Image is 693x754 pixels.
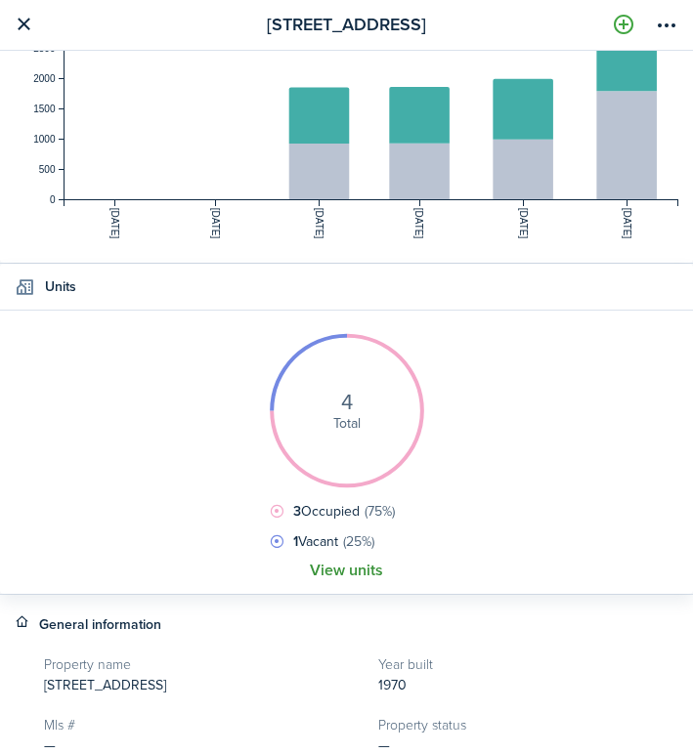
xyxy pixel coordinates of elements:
[45,276,76,297] h4: Units
[293,501,301,522] b: 3
[607,9,640,42] a: Add unit
[314,207,325,238] tspan: [DATE]
[413,207,424,238] tspan: [DATE]
[365,501,395,522] span: (75%)
[33,103,56,113] tspan: 1500
[622,207,632,238] tspan: [DATE]
[50,193,56,204] tspan: 0
[650,9,683,42] button: Open menu
[518,207,529,238] tspan: [DATE]
[33,72,56,83] tspan: 2000
[378,715,693,735] h5: Property status
[288,501,395,522] span: Occupied
[44,715,359,735] h5: Mls #
[378,654,693,675] h5: Year built
[39,163,56,174] tspan: 500
[310,562,383,579] a: View units
[293,531,298,552] b: 1
[44,675,166,695] span: [STREET_ADDRESS]
[378,675,407,695] span: 1970
[267,12,426,38] h2: [STREET_ADDRESS]
[33,133,56,144] tspan: 1000
[341,392,353,413] i: 4
[333,413,361,434] span: Total
[288,531,374,552] span: Vacant
[343,531,374,552] span: (25%)
[7,9,40,42] a: Back
[39,614,161,635] h4: General information
[109,207,120,238] tspan: [DATE]
[44,654,359,675] h5: Property name
[210,207,221,238] tspan: [DATE]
